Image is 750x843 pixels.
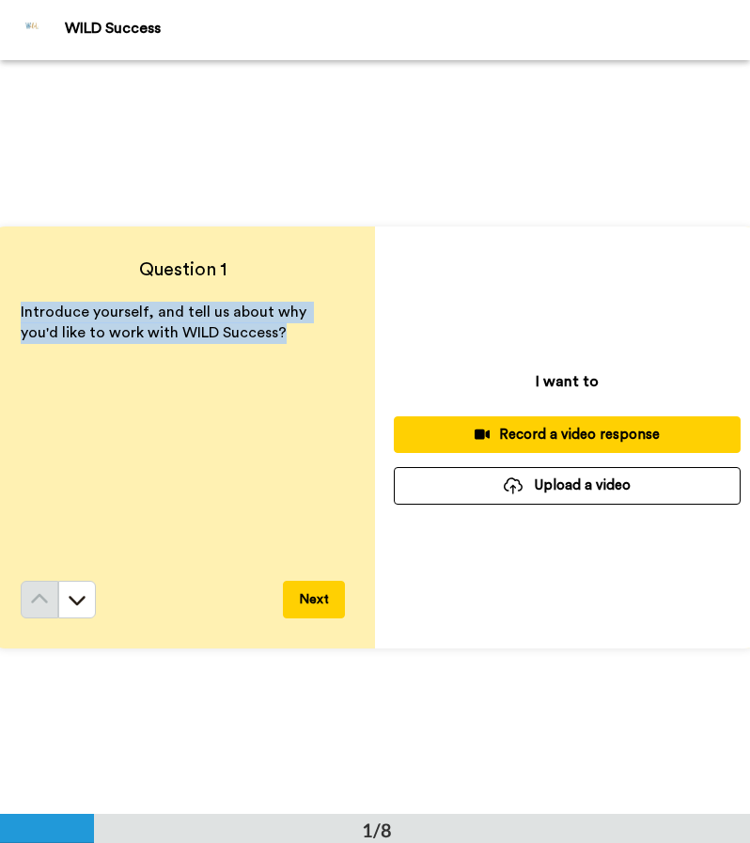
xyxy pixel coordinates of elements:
span: Introduce yourself, and tell us about why you'd like to work with WILD Success? [21,304,310,341]
img: Profile Image [10,8,55,53]
div: Record a video response [409,425,726,445]
button: Upload a video [394,467,741,504]
div: WILD Success [65,20,749,38]
h4: Question 1 [21,257,345,283]
button: Record a video response [394,416,741,453]
button: Next [283,581,345,618]
p: I want to [536,370,599,393]
div: 1/8 [332,817,422,843]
